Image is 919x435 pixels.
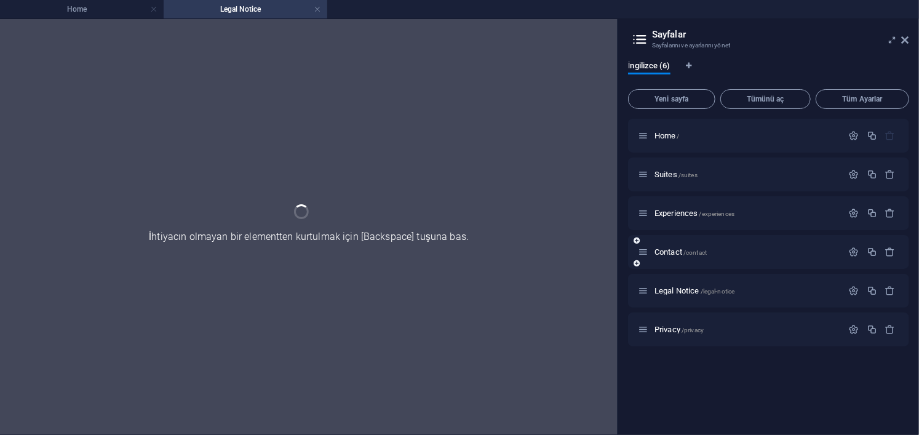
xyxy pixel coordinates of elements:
div: Ayarlar [849,247,859,257]
div: Dil Sekmeleri [628,61,909,84]
h4: Legal Notice [164,2,327,16]
div: Ayarlar [849,169,859,180]
div: Çoğalt [867,247,877,257]
span: Tümünü aç [726,95,806,103]
div: Suites/suites [651,170,843,178]
div: Çoğalt [867,130,877,141]
span: Sayfayı açmak için tıkla [654,325,704,334]
span: Tüm Ayarlar [821,95,904,103]
div: Çoğalt [867,324,877,335]
span: /privacy [682,327,704,333]
div: Contact/contact [651,248,843,256]
span: /legal-notice [701,288,735,295]
div: Sil [885,169,896,180]
h3: Sayfalarını ve ayarlarını yönet [652,40,885,51]
span: /experiences [699,210,735,217]
div: Sil [885,285,896,296]
div: Başlangıç sayfası silinemez [885,130,896,141]
span: Sayfayı açmak için tıkla [654,131,680,140]
h2: Sayfalar [652,29,909,40]
div: Sil [885,324,896,335]
button: Yeni sayfa [628,89,715,109]
div: Home/ [651,132,843,140]
button: Tüm Ayarlar [816,89,909,109]
div: Experiences/experiences [651,209,843,217]
div: Legal Notice/legal-notice [651,287,843,295]
span: Experiences [654,209,734,218]
div: Ayarlar [849,208,859,218]
div: Çoğalt [867,285,877,296]
div: Sil [885,208,896,218]
div: Ayarlar [849,324,859,335]
span: Yeni sayfa [634,95,710,103]
span: İngilizce (6) [628,58,670,76]
button: Tümünü aç [720,89,811,109]
div: Ayarlar [849,285,859,296]
div: Çoğalt [867,208,877,218]
div: Sil [885,247,896,257]
span: Contact [654,247,707,257]
span: Suites [654,170,698,179]
span: / [677,133,680,140]
div: Çoğalt [867,169,877,180]
span: /contact [683,249,707,256]
div: Ayarlar [849,130,859,141]
span: Legal Notice [654,286,734,295]
div: Privacy/privacy [651,325,843,333]
span: /suites [678,172,698,178]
